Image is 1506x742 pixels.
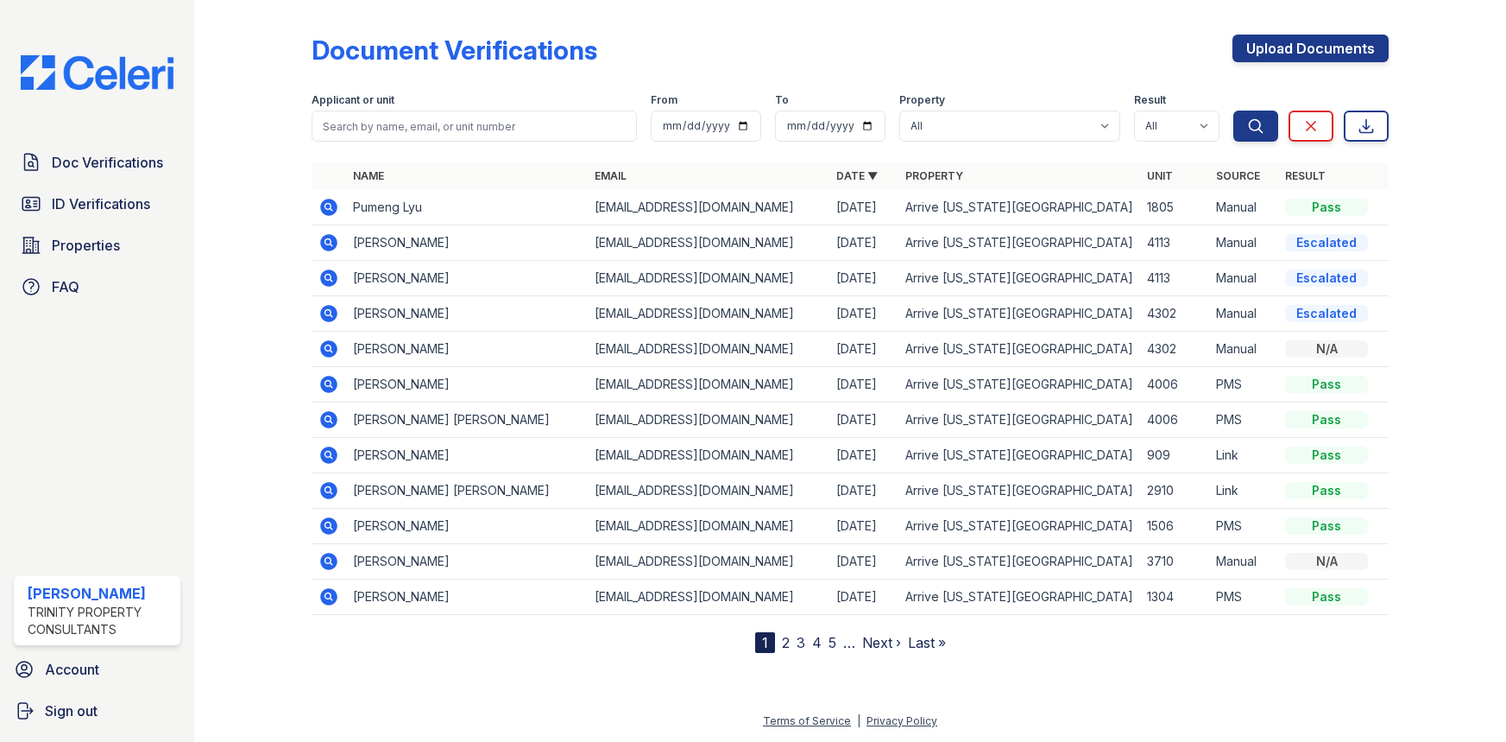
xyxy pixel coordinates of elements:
div: Pass [1285,588,1368,606]
a: Upload Documents [1232,35,1389,62]
td: Manual [1209,225,1278,261]
a: 3 [797,634,805,651]
td: PMS [1209,509,1278,544]
a: Properties [14,228,180,263]
div: | [857,714,860,727]
td: [PERSON_NAME] [346,296,588,332]
td: PMS [1209,367,1278,403]
a: 5 [829,634,836,651]
div: Pass [1285,199,1368,216]
td: PMS [1209,403,1278,438]
a: Sign out [7,694,187,728]
td: [DATE] [829,296,898,332]
td: Link [1209,473,1278,509]
div: Pass [1285,482,1368,499]
div: Document Verifications [312,35,597,66]
td: 3710 [1140,544,1209,580]
div: 1 [755,632,775,653]
a: Result [1285,169,1326,182]
td: Manual [1209,332,1278,367]
td: Manual [1209,544,1278,580]
td: [EMAIL_ADDRESS][DOMAIN_NAME] [588,509,829,544]
td: Arrive [US_STATE][GEOGRAPHIC_DATA] [898,225,1140,261]
td: Arrive [US_STATE][GEOGRAPHIC_DATA] [898,438,1140,473]
td: [PERSON_NAME] [346,225,588,261]
td: 1805 [1140,190,1209,225]
label: Property [899,93,945,107]
div: Pass [1285,376,1368,393]
td: Manual [1209,261,1278,296]
td: Manual [1209,296,1278,332]
a: Property [905,169,963,182]
td: Arrive [US_STATE][GEOGRAPHIC_DATA] [898,332,1140,367]
span: Doc Verifications [52,152,163,173]
a: FAQ [14,270,180,304]
td: [PERSON_NAME] [346,261,588,296]
a: Source [1216,169,1260,182]
a: Doc Verifications [14,145,180,180]
td: [DATE] [829,403,898,438]
td: Pumeng Lyu [346,190,588,225]
img: CE_Logo_Blue-a8612792a0a2168367f1c8372b55b34899dd931a85d93a1a3d3e32e68fde9ad4.png [7,55,187,90]
td: Arrive [US_STATE][GEOGRAPHIC_DATA] [898,367,1140,403]
span: … [843,632,855,653]
td: Link [1209,438,1278,473]
a: Terms of Service [763,714,851,727]
td: [DATE] [829,509,898,544]
td: [EMAIL_ADDRESS][DOMAIN_NAME] [588,296,829,332]
div: N/A [1285,340,1368,358]
td: [PERSON_NAME] [346,367,588,403]
label: Result [1134,93,1166,107]
div: Pass [1285,517,1368,535]
td: [DATE] [829,190,898,225]
div: [PERSON_NAME] [28,583,173,604]
a: Account [7,652,187,687]
span: ID Verifications [52,193,150,214]
div: N/A [1285,553,1368,570]
td: [EMAIL_ADDRESS][DOMAIN_NAME] [588,225,829,261]
td: 4006 [1140,367,1209,403]
td: [PERSON_NAME] [PERSON_NAME] [346,403,588,438]
a: Email [595,169,627,182]
a: Name [353,169,384,182]
td: Arrive [US_STATE][GEOGRAPHIC_DATA] [898,261,1140,296]
div: Escalated [1285,270,1368,287]
td: 4006 [1140,403,1209,438]
div: Pass [1285,411,1368,428]
a: Last » [908,634,946,651]
a: 4 [812,634,822,651]
td: Arrive [US_STATE][GEOGRAPHIC_DATA] [898,544,1140,580]
td: [DATE] [829,473,898,509]
div: Trinity Property Consultants [28,604,173,638]
td: Arrive [US_STATE][GEOGRAPHIC_DATA] [898,296,1140,332]
td: [DATE] [829,367,898,403]
td: 4302 [1140,296,1209,332]
td: [EMAIL_ADDRESS][DOMAIN_NAME] [588,544,829,580]
td: Arrive [US_STATE][GEOGRAPHIC_DATA] [898,403,1140,438]
td: 4113 [1140,261,1209,296]
td: [PERSON_NAME] [346,544,588,580]
td: Manual [1209,190,1278,225]
td: 1304 [1140,580,1209,615]
label: To [775,93,789,107]
td: [PERSON_NAME] [PERSON_NAME] [346,473,588,509]
td: [DATE] [829,580,898,615]
a: ID Verifications [14,187,180,221]
td: [EMAIL_ADDRESS][DOMAIN_NAME] [588,580,829,615]
td: [EMAIL_ADDRESS][DOMAIN_NAME] [588,261,829,296]
span: Account [45,659,99,680]
td: Arrive [US_STATE][GEOGRAPHIC_DATA] [898,190,1140,225]
td: 4302 [1140,332,1209,367]
td: 4113 [1140,225,1209,261]
td: [DATE] [829,438,898,473]
a: Privacy Policy [866,714,937,727]
div: Escalated [1285,234,1368,251]
td: 1506 [1140,509,1209,544]
td: [EMAIL_ADDRESS][DOMAIN_NAME] [588,438,829,473]
td: PMS [1209,580,1278,615]
input: Search by name, email, or unit number [312,111,637,142]
td: [PERSON_NAME] [346,332,588,367]
td: Arrive [US_STATE][GEOGRAPHIC_DATA] [898,580,1140,615]
td: [EMAIL_ADDRESS][DOMAIN_NAME] [588,367,829,403]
